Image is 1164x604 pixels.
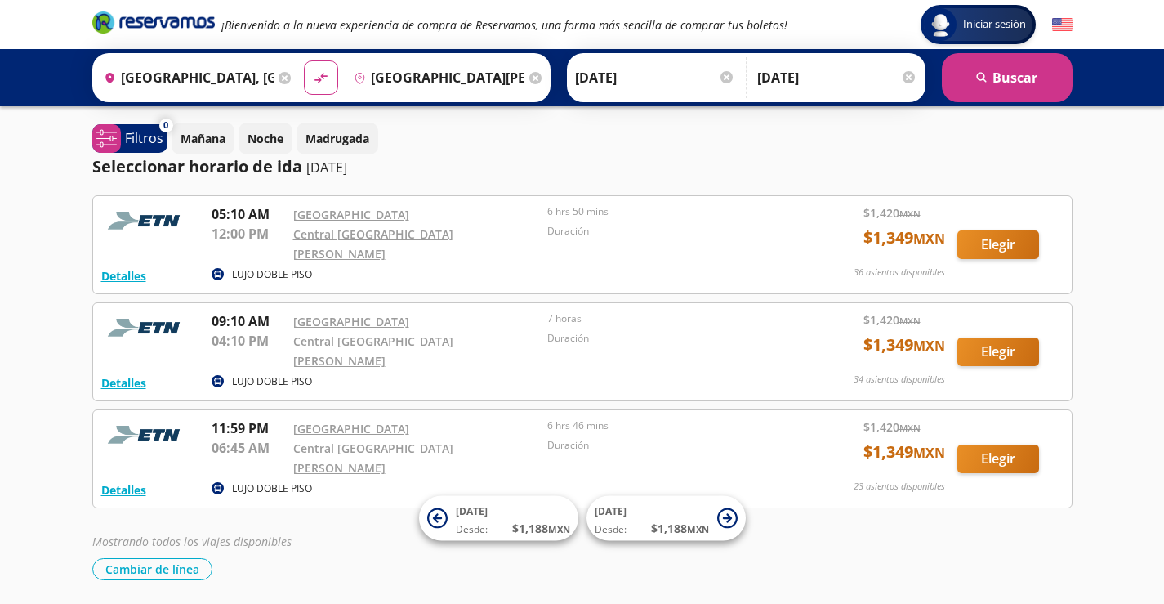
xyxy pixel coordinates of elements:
[899,208,921,220] small: MXN
[957,445,1039,473] button: Elegir
[547,311,794,326] p: 7 horas
[221,17,787,33] em: ¡Bienvenido a la nueva experiencia de compra de Reservamos, una forma más sencilla de comprar tus...
[92,10,215,39] a: Brand Logo
[586,496,746,541] button: [DATE]Desde:$1,188MXN
[101,374,146,391] button: Detalles
[101,311,191,344] img: RESERVAMOS
[863,226,945,250] span: $ 1,349
[212,331,285,351] p: 04:10 PM
[863,440,945,464] span: $ 1,349
[101,204,191,237] img: RESERVAMOS
[212,311,285,331] p: 09:10 AM
[863,311,921,329] span: $ 1,420
[97,57,275,98] input: Buscar Origen
[306,158,347,177] p: [DATE]
[547,418,794,433] p: 6 hrs 46 mins
[575,57,735,98] input: Elegir Fecha
[456,522,488,537] span: Desde:
[863,418,921,436] span: $ 1,420
[863,333,945,357] span: $ 1,349
[92,10,215,34] i: Brand Logo
[293,207,409,222] a: [GEOGRAPHIC_DATA]
[942,53,1073,102] button: Buscar
[239,123,292,154] button: Noche
[512,520,570,537] span: $ 1,188
[172,123,234,154] button: Mañana
[232,267,312,282] p: LUJO DOBLE PISO
[913,337,945,355] small: MXN
[297,123,378,154] button: Madrugada
[347,57,525,98] input: Buscar Destino
[757,57,917,98] input: Opcional
[899,315,921,327] small: MXN
[913,444,945,462] small: MXN
[547,224,794,239] p: Duración
[101,481,146,499] button: Detalles
[248,130,283,147] p: Noche
[547,331,794,346] p: Duración
[212,224,285,244] p: 12:00 PM
[92,124,167,153] button: 0Filtros
[92,534,292,549] em: Mostrando todos los viajes disponibles
[92,558,212,580] button: Cambiar de línea
[547,204,794,219] p: 6 hrs 50 mins
[854,266,945,280] p: 36 asientos disponibles
[212,418,285,438] p: 11:59 PM
[957,230,1039,259] button: Elegir
[232,374,312,389] p: LUJO DOBLE PISO
[293,333,453,369] a: Central [GEOGRAPHIC_DATA][PERSON_NAME]
[163,119,168,132] span: 0
[305,130,369,147] p: Madrugada
[181,130,225,147] p: Mañana
[854,373,945,387] p: 34 asientos disponibles
[419,496,578,541] button: [DATE]Desde:$1,188MXN
[125,128,163,148] p: Filtros
[957,338,1039,366] button: Elegir
[293,441,453,476] a: Central [GEOGRAPHIC_DATA][PERSON_NAME]
[548,523,570,535] small: MXN
[92,154,302,179] p: Seleccionar horario de ida
[687,523,709,535] small: MXN
[101,418,191,451] img: RESERVAMOS
[101,267,146,284] button: Detalles
[293,226,453,262] a: Central [GEOGRAPHIC_DATA][PERSON_NAME]
[595,504,627,518] span: [DATE]
[899,422,921,434] small: MXN
[232,481,312,496] p: LUJO DOBLE PISO
[595,522,627,537] span: Desde:
[913,230,945,248] small: MXN
[456,504,488,518] span: [DATE]
[293,314,409,329] a: [GEOGRAPHIC_DATA]
[212,204,285,224] p: 05:10 AM
[547,438,794,453] p: Duración
[863,204,921,221] span: $ 1,420
[854,480,945,494] p: 23 asientos disponibles
[957,16,1032,33] span: Iniciar sesión
[293,421,409,436] a: [GEOGRAPHIC_DATA]
[1052,15,1073,35] button: English
[212,438,285,458] p: 06:45 AM
[651,520,709,537] span: $ 1,188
